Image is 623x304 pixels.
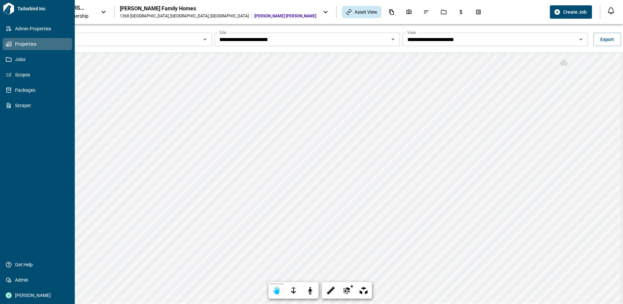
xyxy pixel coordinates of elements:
[600,36,614,43] span: Export
[12,261,66,268] span: Get Help
[419,6,433,18] div: Issues & Info
[437,6,451,18] div: Jobs
[355,9,377,15] span: Asset View
[12,41,66,47] span: Properties
[342,6,381,18] div: Asset View
[15,5,72,12] span: Tailorbird Inc
[12,292,66,299] span: [PERSON_NAME]
[120,5,316,12] div: [PERSON_NAME] Family Homes
[219,30,226,35] label: Site
[454,6,468,18] div: Budgets
[563,9,587,15] span: Create Job
[3,23,72,35] a: Admin-Properties
[388,35,398,44] button: Open
[12,71,66,78] span: Scopes
[385,6,399,18] div: Documents
[12,87,66,93] span: Packages
[576,35,586,44] button: Open
[200,35,210,44] button: Open
[3,84,72,96] a: Packages
[254,13,316,19] span: [PERSON_NAME] [PERSON_NAME]
[120,13,249,19] div: 1368 [GEOGRAPHIC_DATA] , [GEOGRAPHIC_DATA] , [GEOGRAPHIC_DATA]
[593,33,621,46] button: Export
[12,102,66,109] span: Scraper
[407,30,416,35] label: View
[12,277,66,283] span: Admin
[3,99,72,111] a: Scraper
[606,5,616,16] button: Open notification feed
[550,5,592,19] button: Create Job
[12,56,66,63] span: Jobs
[471,6,485,18] div: Takeoff Center
[3,274,72,286] a: Admin
[3,53,72,65] a: Jobs
[3,38,72,50] a: Properties
[402,6,416,18] div: Photos
[3,69,72,81] a: Scopes
[12,25,66,32] span: Admin-Properties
